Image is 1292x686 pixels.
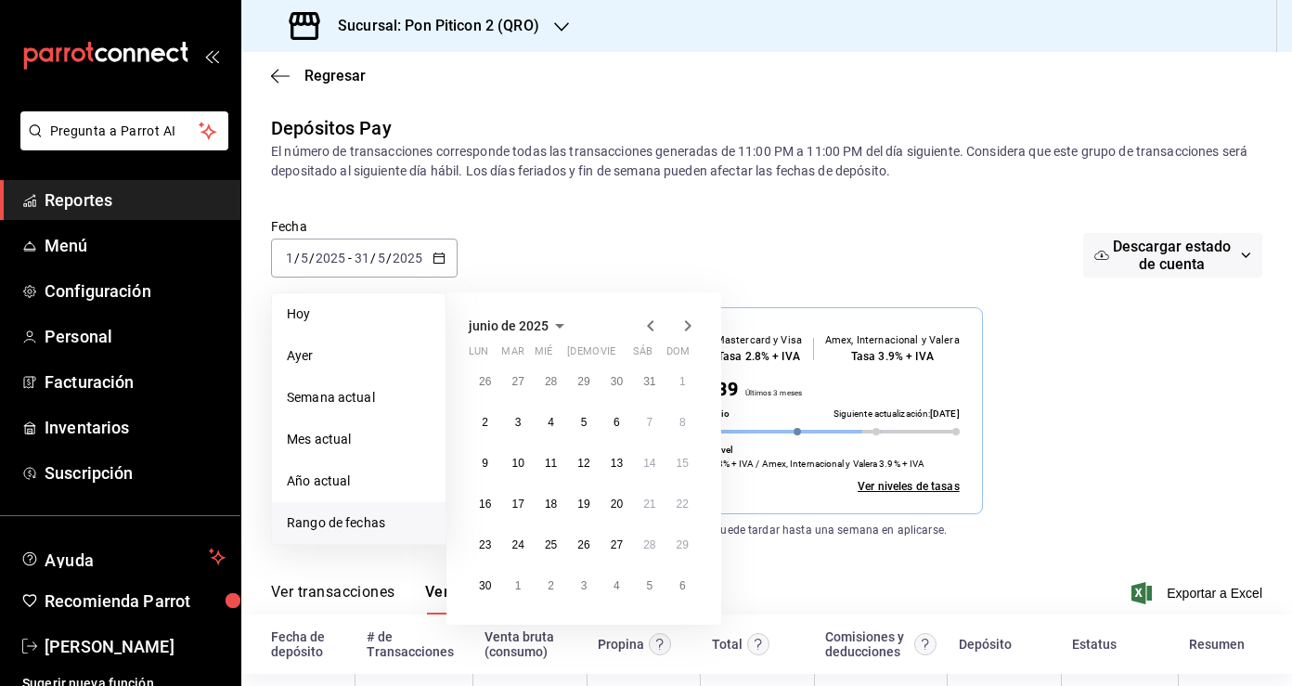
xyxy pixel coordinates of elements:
[601,487,633,521] button: 20 de junio de 2025
[45,369,226,395] span: Facturación
[484,629,576,659] div: Venta bruta (consumo)
[611,457,623,470] abbr: 13 de junio de 2025
[501,487,534,521] button: 17 de junio de 2025
[577,375,589,388] abbr: 29 de mayo de 2025
[479,375,491,388] abbr: 26 de mayo de 2025
[469,447,501,480] button: 9 de junio de 2025
[50,122,200,141] span: Pregunta a Parrot AI
[45,188,226,213] span: Reportes
[598,637,644,652] div: Propina
[825,333,960,349] div: Amex, Internacional y Valera
[646,416,652,429] abbr: 7 de junio de 2025
[511,538,523,551] abbr: 24 de junio de 2025
[367,629,462,659] div: # de Transacciones
[501,528,534,562] button: 24 de junio de 2025
[315,251,346,265] input: ----
[287,304,431,324] span: Hoy
[646,579,652,592] abbr: 5 de julio de 2025
[601,447,633,480] button: 13 de junio de 2025
[666,406,699,439] button: 8 de junio de 2025
[469,406,501,439] button: 2 de junio de 2025
[582,492,1092,538] div: * El cambio de tasa puede tardar hasta una semana en aplicarse.
[1072,637,1117,652] div: Estatus
[271,629,344,659] div: Fecha de depósito
[309,251,315,265] span: /
[501,406,534,439] button: 3 de junio de 2025
[501,365,534,398] button: 27 de mayo de 2025
[567,365,600,398] button: 29 de mayo de 2025
[825,629,909,659] div: Comisiones y deducciones
[287,430,431,449] span: Mes actual
[20,111,228,150] button: Pregunta a Parrot AI
[633,447,665,480] button: 14 de junio de 2025
[858,478,960,495] a: Ver todos los niveles de tasas
[501,345,523,365] abbr: martes
[45,589,226,614] span: Recomienda Parrot
[204,48,219,63] button: open_drawer_menu
[545,457,557,470] abbr: 11 de junio de 2025
[469,487,501,521] button: 16 de junio de 2025
[511,375,523,388] abbr: 27 de mayo de 2025
[482,457,488,470] abbr: 9 de junio de 2025
[567,406,600,439] button: 5 de junio de 2025
[354,251,370,265] input: --
[482,416,488,429] abbr: 2 de junio de 2025
[1135,582,1262,604] button: Exportar a Excel
[469,365,501,398] button: 26 de mayo de 2025
[271,142,1262,181] div: El número de transacciones corresponde todas las transacciones generadas de 11:00 PM a 11:00 PM d...
[300,251,309,265] input: --
[833,407,960,421] p: Siguiente actualización:
[677,457,689,470] abbr: 15 de junio de 2025
[511,457,523,470] abbr: 10 de junio de 2025
[271,114,392,142] div: Depósitos Pay
[601,345,615,365] abbr: viernes
[469,569,501,602] button: 30 de junio de 2025
[643,457,655,470] abbr: 14 de junio de 2025
[567,487,600,521] button: 19 de junio de 2025
[666,487,699,521] button: 22 de junio de 2025
[45,233,226,258] span: Menú
[614,416,620,429] abbr: 6 de junio de 2025
[469,318,549,333] span: junio de 2025
[271,583,395,615] button: Ver transacciones
[545,375,557,388] abbr: 28 de mayo de 2025
[535,406,567,439] button: 4 de junio de 2025
[13,135,228,154] a: Pregunta a Parrot AI
[679,579,686,592] abbr: 6 de julio de 2025
[479,579,491,592] abbr: 30 de junio de 2025
[501,447,534,480] button: 10 de junio de 2025
[515,416,522,429] abbr: 3 de junio de 2025
[548,579,554,592] abbr: 2 de julio de 2025
[567,569,600,602] button: 3 de julio de 2025
[392,251,423,265] input: ----
[287,388,431,408] span: Semana actual
[271,220,458,233] label: Fecha
[677,538,689,551] abbr: 29 de junio de 2025
[581,579,588,592] abbr: 3 de julio de 2025
[45,634,226,659] span: [PERSON_NAME]
[611,498,623,511] abbr: 20 de junio de 2025
[614,579,620,592] abbr: 4 de julio de 2025
[633,365,665,398] button: 31 de mayo de 2025
[45,324,226,349] span: Personal
[577,457,589,470] abbr: 12 de junio de 2025
[45,460,226,485] span: Suscripción
[370,251,376,265] span: /
[535,569,567,602] button: 2 de julio de 2025
[643,498,655,511] abbr: 21 de junio de 2025
[1083,233,1262,278] button: Descargar estado de cuenta
[666,569,699,602] button: 6 de julio de 2025
[679,416,686,429] abbr: 8 de junio de 2025
[643,375,655,388] abbr: 31 de mayo de 2025
[930,408,960,419] span: [DATE]
[601,528,633,562] button: 27 de junio de 2025
[633,487,665,521] button: 21 de junio de 2025
[294,251,300,265] span: /
[581,416,588,429] abbr: 5 de junio de 2025
[469,345,488,365] abbr: lunes
[633,345,652,365] abbr: sábado
[601,569,633,602] button: 4 de julio de 2025
[747,633,769,655] svg: Este monto equivale al total de la venta más otros abonos antes de aplicar comisión e IVA.
[479,498,491,511] abbr: 16 de junio de 2025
